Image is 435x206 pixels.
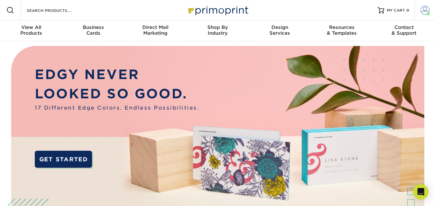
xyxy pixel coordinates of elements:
[373,24,435,30] span: Contact
[311,24,373,30] span: Resources
[35,65,199,85] p: EDGY NEVER
[373,24,435,36] div: & Support
[413,184,429,200] div: Open Intercom Messenger
[35,151,92,168] a: GET STARTED
[124,24,186,30] span: Direct Mail
[62,24,124,36] div: Cards
[62,21,124,41] a: BusinessCards
[249,24,311,36] div: Services
[35,84,199,104] p: LOOKED SO GOOD.
[311,21,373,41] a: Resources& Templates
[186,21,249,41] a: Shop ByIndustry
[373,21,435,41] a: Contact& Support
[26,6,89,14] input: SEARCH PRODUCTS.....
[62,24,124,30] span: Business
[124,24,186,36] div: Marketing
[186,24,249,36] div: Industry
[124,21,186,41] a: Direct MailMarketing
[35,104,199,112] span: 17 Different Edge Colors. Endless Possibilities.
[387,8,405,13] span: MY CART
[186,24,249,30] span: Shop By
[406,8,409,13] span: 0
[185,3,250,17] img: Primoprint
[249,21,311,41] a: DesignServices
[311,24,373,36] div: & Templates
[249,24,311,30] span: Design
